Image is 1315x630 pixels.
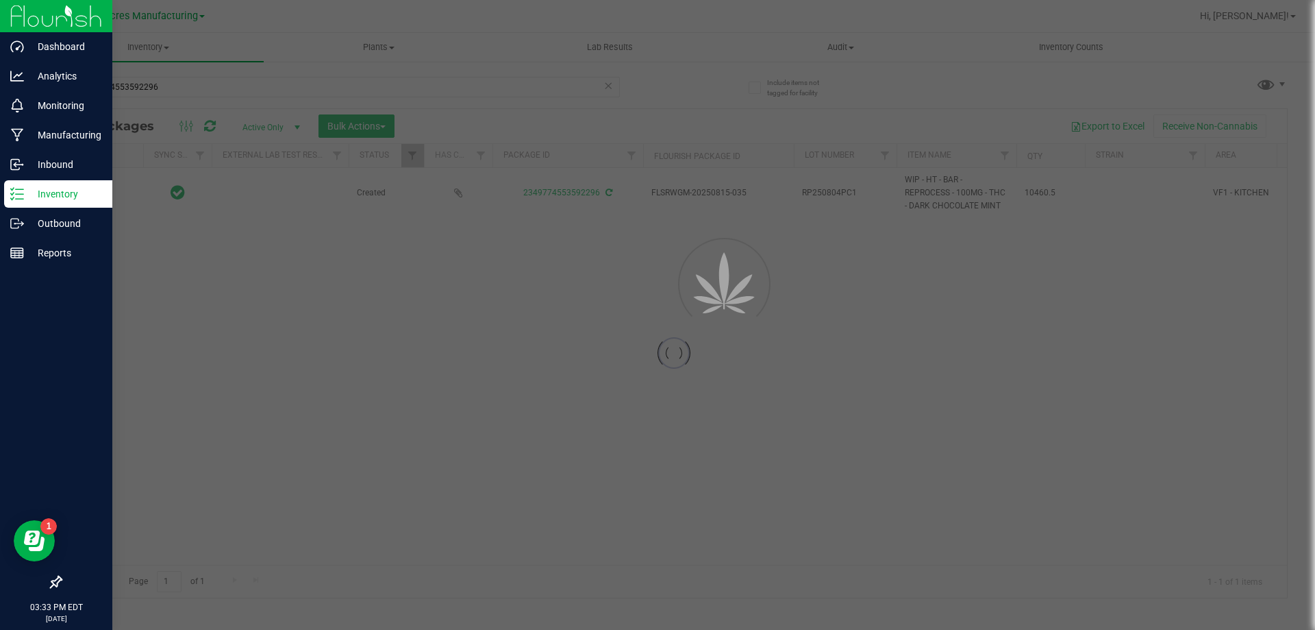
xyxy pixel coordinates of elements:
p: Analytics [24,68,106,84]
p: Dashboard [24,38,106,55]
inline-svg: Outbound [10,217,24,230]
p: Manufacturing [24,127,106,143]
p: [DATE] [6,614,106,624]
iframe: Resource center unread badge [40,518,57,535]
inline-svg: Manufacturing [10,128,24,142]
inline-svg: Inventory [10,187,24,201]
p: 03:33 PM EDT [6,601,106,614]
inline-svg: Analytics [10,69,24,83]
p: Inventory [24,186,106,202]
iframe: Resource center [14,520,55,561]
p: Inbound [24,156,106,173]
inline-svg: Reports [10,246,24,260]
inline-svg: Inbound [10,158,24,171]
inline-svg: Monitoring [10,99,24,112]
p: Reports [24,245,106,261]
p: Outbound [24,215,106,232]
inline-svg: Dashboard [10,40,24,53]
p: Monitoring [24,97,106,114]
